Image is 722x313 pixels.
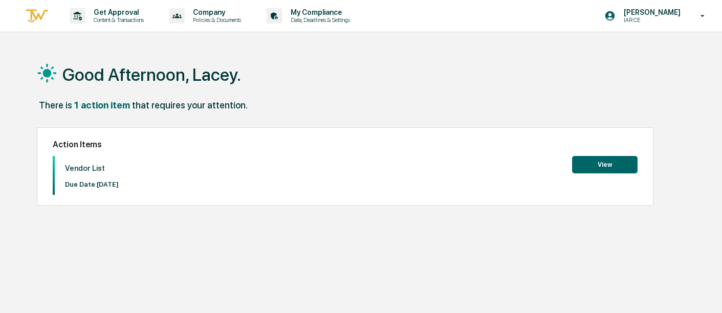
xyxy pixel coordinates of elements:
[65,181,119,188] p: Due Date: [DATE]
[65,164,119,173] p: Vendor List
[25,8,49,25] img: logo
[85,8,149,16] p: Get Approval
[53,140,638,149] h2: Action Items
[185,16,246,24] p: Policies & Documents
[572,156,638,173] button: View
[62,64,241,85] h1: Good Afternoon, Lacey.
[282,8,355,16] p: My Compliance
[282,16,355,24] p: Data, Deadlines & Settings
[185,8,246,16] p: Company
[616,8,686,16] p: [PERSON_NAME]
[572,159,638,169] a: View
[39,100,72,110] div: There is
[132,100,248,110] div: that requires your attention.
[616,16,686,24] p: IAR CE
[74,100,130,110] div: 1 action item
[85,16,149,24] p: Content & Transactions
